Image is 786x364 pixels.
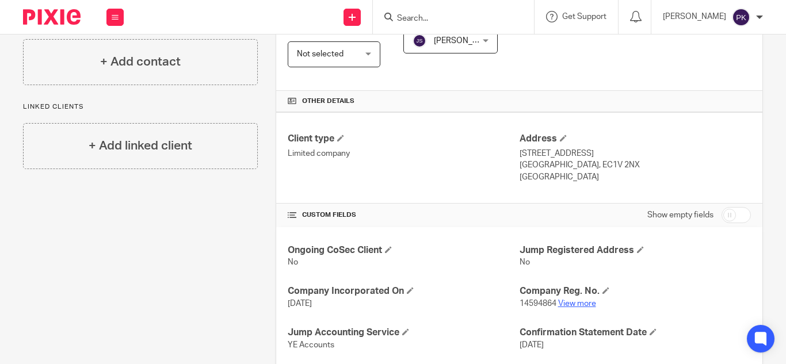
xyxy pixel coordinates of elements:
[288,244,519,256] h4: Ongoing CoSec Client
[23,102,258,112] p: Linked clients
[288,300,312,308] span: [DATE]
[288,133,519,145] h4: Client type
[520,258,530,266] span: No
[288,258,298,266] span: No
[520,300,556,308] span: 14594864
[520,159,751,171] p: [GEOGRAPHIC_DATA], EC1V 2NX
[288,285,519,297] h4: Company Incorporated On
[396,14,499,24] input: Search
[288,341,334,349] span: YE Accounts
[100,53,181,71] h4: + Add contact
[288,210,519,220] h4: CUSTOM FIELDS
[89,137,192,155] h4: + Add linked client
[413,34,426,48] img: svg%3E
[520,327,751,339] h4: Confirmation Statement Date
[647,209,713,221] label: Show empty fields
[520,148,751,159] p: [STREET_ADDRESS]
[558,300,596,308] a: View more
[663,11,726,22] p: [PERSON_NAME]
[302,97,354,106] span: Other details
[288,148,519,159] p: Limited company
[520,171,751,183] p: [GEOGRAPHIC_DATA]
[288,327,519,339] h4: Jump Accounting Service
[520,133,751,145] h4: Address
[23,9,81,25] img: Pixie
[434,37,497,45] span: [PERSON_NAME]
[520,244,751,256] h4: Jump Registered Address
[562,13,606,21] span: Get Support
[520,285,751,297] h4: Company Reg. No.
[520,341,544,349] span: [DATE]
[297,50,344,58] span: Not selected
[732,8,750,26] img: svg%3E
